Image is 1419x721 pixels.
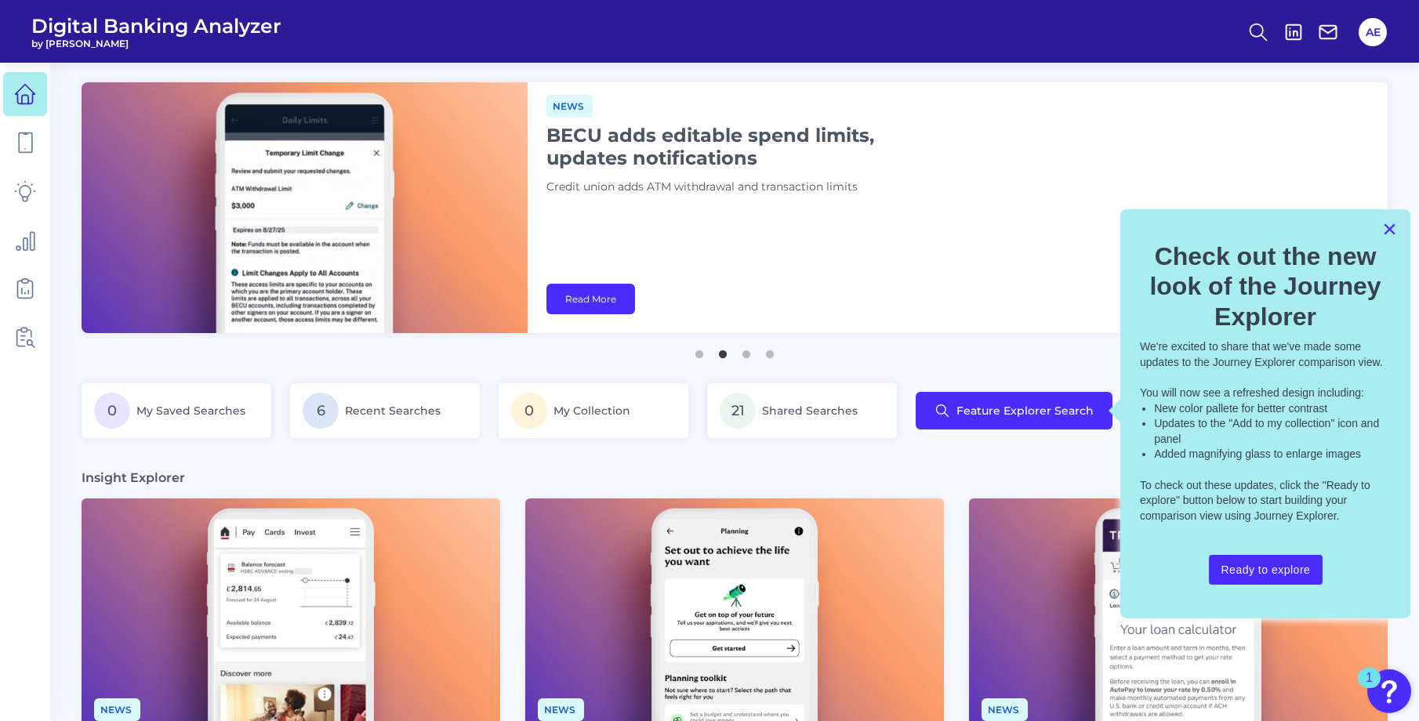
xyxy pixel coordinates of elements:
button: AE [1359,18,1387,46]
span: News [982,698,1028,721]
span: News [538,698,584,721]
span: Feature Explorer Search [956,404,1094,417]
span: by [PERSON_NAME] [31,38,281,49]
span: My Saved Searches [136,404,245,418]
h3: Insight Explorer [82,469,185,486]
span: Recent Searches [345,404,441,418]
button: 4 [762,342,778,358]
li: New color pallete for better contrast [1154,401,1391,417]
p: Credit union adds ATM withdrawal and transaction limits [546,179,938,196]
span: 6 [303,393,339,429]
button: Close [1382,216,1397,241]
button: 2 [715,342,731,358]
button: 1 [691,342,707,358]
h2: Check out the new look of the Journey Explorer [1140,241,1391,332]
img: bannerImg [82,82,528,333]
span: My Collection [553,404,630,418]
a: Read More [546,284,635,314]
button: Ready to explore [1209,555,1323,585]
p: To check out these updates, click the "Ready to explore" button below to start building your comp... [1140,478,1391,524]
span: 0 [94,393,130,429]
span: Digital Banking Analyzer [31,14,281,38]
h1: BECU adds editable spend limits, updates notifications [546,124,938,169]
button: Open Resource Center, 1 new notification [1367,669,1411,713]
span: 21 [720,393,756,429]
button: 3 [739,342,754,358]
span: 0 [511,393,547,429]
span: News [546,95,593,118]
span: Shared Searches [762,404,858,418]
div: 1 [1366,678,1373,698]
li: Added magnifying glass to enlarge images [1154,447,1391,462]
span: News [94,698,140,721]
li: Updates to the "Add to my collection" icon and panel [1154,416,1391,447]
p: You will now see a refreshed design including: [1140,386,1391,401]
p: We're excited to share that we've made some updates to the Journey Explorer comparison view. [1140,339,1391,370]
